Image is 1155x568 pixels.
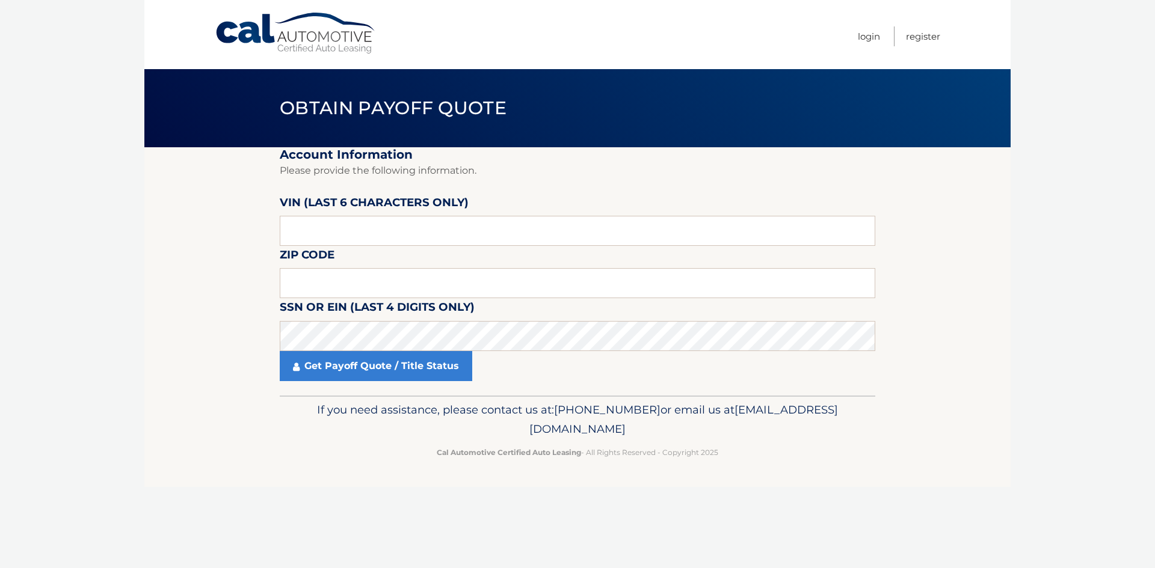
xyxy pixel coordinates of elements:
label: Zip Code [280,246,334,268]
h2: Account Information [280,147,875,162]
strong: Cal Automotive Certified Auto Leasing [437,448,581,457]
a: Register [906,26,940,46]
a: Login [858,26,880,46]
span: Obtain Payoff Quote [280,97,507,119]
p: - All Rights Reserved - Copyright 2025 [288,446,867,459]
p: Please provide the following information. [280,162,875,179]
a: Cal Automotive [215,12,377,55]
label: VIN (last 6 characters only) [280,194,469,216]
span: [PHONE_NUMBER] [554,403,661,417]
p: If you need assistance, please contact us at: or email us at [288,400,867,439]
label: SSN or EIN (last 4 digits only) [280,298,475,320]
a: Get Payoff Quote / Title Status [280,351,472,381]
